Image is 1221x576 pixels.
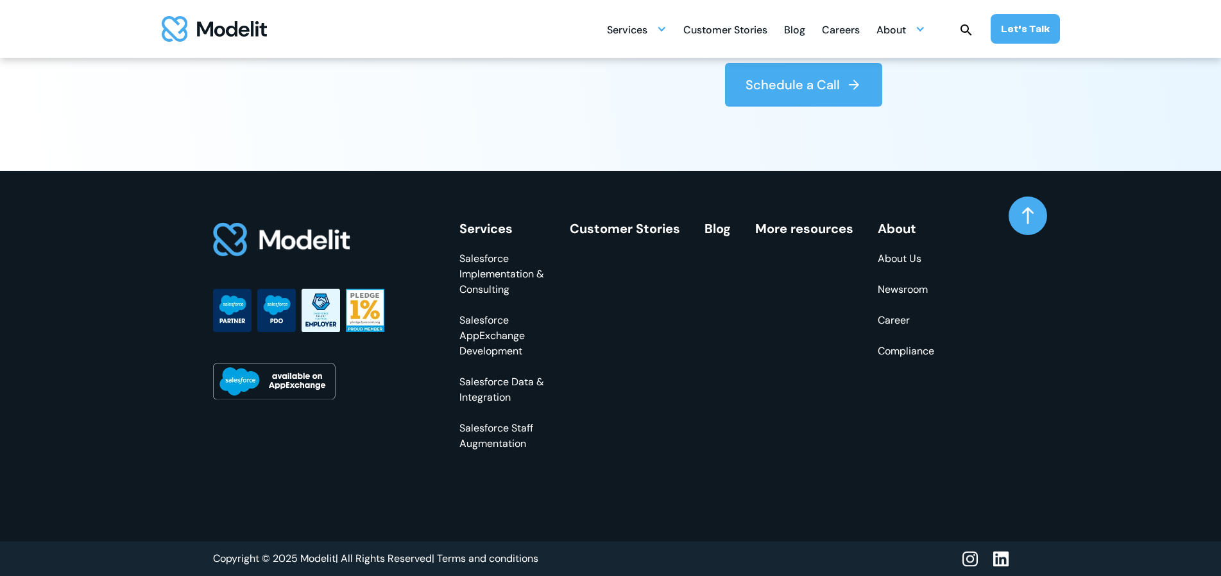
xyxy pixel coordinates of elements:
a: Compliance [878,344,934,359]
div: Let’s Talk [1001,22,1050,36]
button: Schedule a Call [725,63,882,107]
a: Blog [784,17,805,42]
div: Schedule a Call [746,76,840,94]
img: arrow up [1022,207,1034,225]
a: More resources [755,220,853,237]
a: Newsroom [878,282,934,297]
a: Blog [704,220,731,237]
a: Terms and conditions [437,552,538,566]
div: Blog [784,19,805,44]
span: | [432,552,434,565]
a: About Us [878,251,934,266]
a: Customer Stories [683,17,767,42]
img: instagram icon [962,551,978,567]
a: Customer Stories [570,220,680,237]
img: modelit logo [162,16,267,42]
a: Career [878,313,934,328]
div: Copyright © 2025 Modelit [213,552,434,566]
a: Salesforce AppExchange Development [459,313,545,359]
span: | [336,552,338,565]
a: Salesforce Data & Integration [459,374,545,405]
div: Services [607,17,667,42]
div: Customer Stories [683,19,767,44]
img: arrow right [846,77,862,92]
div: Services [607,19,647,44]
img: footer logo [213,222,352,258]
a: Let’s Talk [991,14,1060,44]
div: About [878,222,934,236]
span: All Rights Reserved [341,552,432,565]
div: Services [459,222,545,236]
a: Careers [822,17,860,42]
div: About [876,17,925,42]
div: About [876,19,906,44]
a: home [162,16,267,42]
a: Salesforce Implementation & Consulting [459,251,545,297]
a: Salesforce Staff Augmentation [459,421,545,451]
div: Careers [822,19,860,44]
img: linkedin icon [993,551,1009,567]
